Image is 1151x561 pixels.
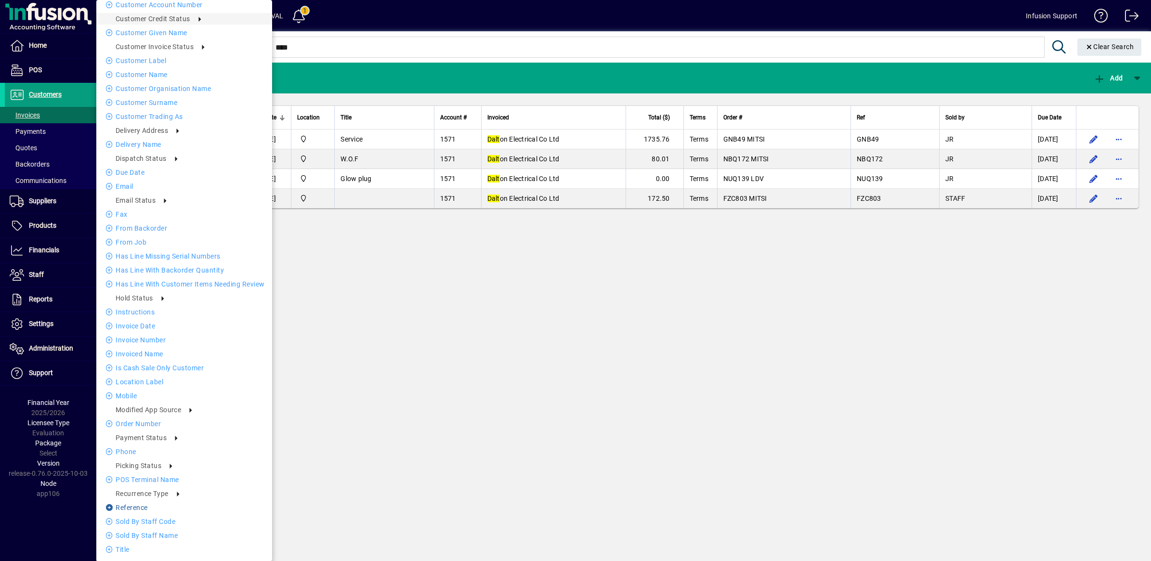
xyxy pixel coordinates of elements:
span: Customer Invoice Status [116,43,194,51]
span: Email status [116,196,156,204]
li: Invoiced Name [96,348,272,360]
li: Email [96,181,272,192]
li: title [96,544,272,555]
li: Customer Organisation name [96,83,272,94]
span: Picking Status [116,462,161,470]
li: Customer Given name [96,27,272,39]
span: Customer credit status [116,15,190,23]
li: Location Label [96,376,272,388]
li: From Job [96,236,272,248]
li: Invoice date [96,320,272,332]
li: From Backorder [96,222,272,234]
span: Hold Status [116,294,153,302]
li: Due date [96,167,272,178]
li: Phone [96,446,272,457]
li: Sold by staff name [96,530,272,541]
span: Delivery address [116,127,168,134]
li: Customer name [96,69,272,80]
li: Reference [96,502,272,513]
li: Invoice number [96,334,272,346]
li: Is Cash Sale Only Customer [96,362,272,374]
span: Payment Status [116,434,167,442]
li: Order number [96,418,272,430]
li: Delivery name [96,139,272,150]
span: Modified App Source [116,406,181,414]
li: Instructions [96,306,272,318]
li: Customer Surname [96,97,272,108]
li: Has Line Missing Serial Numbers [96,250,272,262]
li: Sold by staff code [96,516,272,527]
span: Dispatch Status [116,155,167,162]
li: Customer label [96,55,272,66]
li: Customer Trading as [96,111,272,122]
li: POS terminal name [96,474,272,485]
li: Has Line With Backorder Quantity [96,264,272,276]
li: Has Line With Customer Items Needing Review [96,278,272,290]
li: Fax [96,209,272,220]
span: Recurrence type [116,490,169,497]
li: Mobile [96,390,272,402]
